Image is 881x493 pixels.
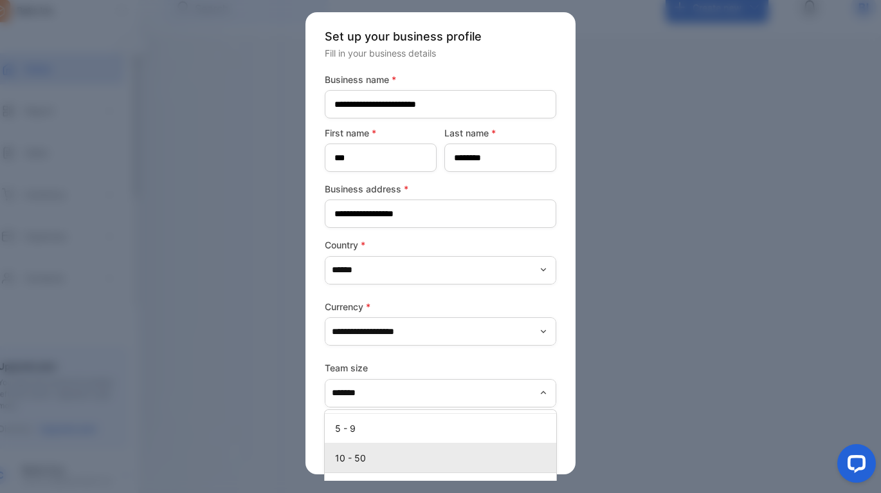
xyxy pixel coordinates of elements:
label: Business name [325,73,556,86]
label: Last name [444,126,556,140]
p: 5 - 9 [335,422,551,435]
label: Currency [325,300,556,313]
label: Team size [325,361,556,375]
label: First name [325,126,437,140]
iframe: LiveChat chat widget [827,439,881,493]
p: Set up your business profile [325,28,556,45]
p: Fill in your business details [325,46,556,60]
p: 10 - 50 [335,451,551,465]
label: Business address [325,182,556,196]
label: Country [325,238,556,252]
